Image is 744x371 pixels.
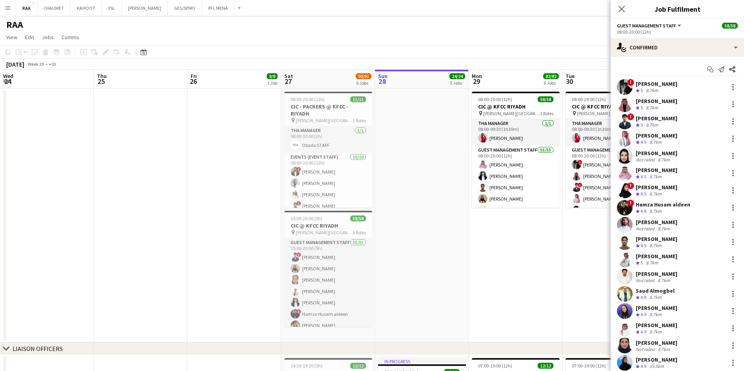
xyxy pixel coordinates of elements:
span: ! [297,252,301,257]
app-card-role: THA Manager1/108:00-09:30 (1h30m)[PERSON_NAME] [566,119,653,146]
h3: CIC - PACKERS @ KFCC - RIYADH [284,103,372,117]
div: +03 [49,61,56,67]
span: 4.9 [640,243,646,248]
button: PFL MENA [202,0,235,16]
span: 2 Roles [353,118,366,123]
span: Edit [25,34,34,41]
span: 30 [564,77,575,86]
div: Saud Almogbel [636,287,675,294]
div: 5 Jobs [450,80,465,86]
span: 07:00-19:00 (12h) [572,363,606,369]
div: [PERSON_NAME] [636,80,677,87]
div: [DATE] [6,60,24,68]
span: 08:00-20:00 (12h) [478,96,512,102]
h3: Job Fulfilment [611,4,744,14]
div: 6 Jobs [544,80,558,86]
div: [PERSON_NAME] [636,150,677,157]
div: 8.7km [648,139,663,146]
a: Edit [22,32,37,42]
div: Hamza Husam aldeen [636,201,690,208]
span: Week 39 [26,61,45,67]
span: 9/9 [267,73,278,79]
span: 14:30-19:30 (5h) [291,363,322,369]
div: 1 Job [267,80,277,86]
span: Jobs [42,34,54,41]
div: 8.7km [648,329,663,335]
button: GES/SPIRO [168,0,202,16]
span: [PERSON_NAME][GEOGRAPHIC_DATA] - [GEOGRAPHIC_DATA] [296,118,353,123]
span: Sun [378,72,387,80]
span: ! [297,167,301,172]
div: Not rated [636,277,656,283]
span: ! [578,183,582,187]
div: 8.7km [648,208,663,215]
span: 26 [189,77,197,86]
span: Fri [191,72,197,80]
span: 5 [640,87,643,93]
div: 15.5km [648,363,666,370]
div: [PERSON_NAME] [636,219,677,226]
div: Confirmed [611,38,744,57]
app-card-role: Events (Event Staff)10/1008:00-20:00 (12h)![PERSON_NAME][PERSON_NAME][PERSON_NAME]![PERSON_NAME] [284,153,372,284]
span: 08:00-20:00 (12h) [291,96,325,102]
app-job-card: 08:00-20:00 (12h)58/58CIC @ KFCC RIYADH [PERSON_NAME][GEOGRAPHIC_DATA]3 RolesTHA Manager1/108:00-... [472,92,560,208]
button: CHAUMET [37,0,71,16]
span: 28 [377,77,387,86]
span: 11/11 [350,96,366,102]
span: 3 Roles [353,230,366,235]
div: 08:00-20:00 (12h) [617,29,738,35]
div: [PERSON_NAME] [636,132,677,139]
div: 8.7km [644,122,660,128]
span: 4.9 [640,311,646,317]
div: 8.7km [644,87,660,94]
button: Guest Management Staff [617,23,682,29]
div: 8.7km [648,294,663,301]
div: [PERSON_NAME] [636,339,677,346]
span: Mon [472,72,482,80]
div: [PERSON_NAME] [636,322,677,329]
span: [PERSON_NAME][GEOGRAPHIC_DATA] [483,110,540,116]
span: 4.9 [640,363,646,369]
span: 58/58 [722,23,738,29]
app-card-role: THA Manager1/108:00-09:30 (1h30m)[PERSON_NAME] [472,119,560,146]
span: 58/58 [350,215,366,221]
div: 8.7km [648,243,663,249]
span: 5 [640,122,643,128]
span: ! [627,199,634,206]
div: 8.7km [648,191,663,197]
span: 82/82 [543,73,559,79]
span: 12/12 [350,363,366,369]
span: ! [297,309,301,314]
app-job-card: 08:00-20:00 (12h)58/58CIC @ KFCC RIYADH [PERSON_NAME][GEOGRAPHIC_DATA]3 RolesTHA Manager1/108:00-... [566,92,653,208]
span: 5 [640,105,643,110]
div: [PERSON_NAME] [636,166,677,174]
span: 4.9 [640,139,646,145]
div: [PERSON_NAME] [636,235,677,243]
div: [PERSON_NAME] [636,304,677,311]
span: 24 [2,77,13,86]
span: 25 [96,77,107,86]
span: 15:00-20:00 (5h) [291,215,322,221]
div: 8.7km [644,105,660,111]
span: [PERSON_NAME][GEOGRAPHIC_DATA] [577,110,634,116]
div: LIAISON OFFICERS [13,345,63,353]
div: 8.7km [656,346,671,352]
h3: CIC @ KFCC RIYADH [566,103,653,110]
div: 8.7km [656,226,671,232]
button: RAA [16,0,37,16]
div: [PERSON_NAME] [636,98,677,105]
span: ! [627,79,634,86]
div: [PERSON_NAME] [636,184,677,191]
div: 6 Jobs [356,80,371,86]
span: ! [578,160,582,165]
span: [PERSON_NAME][GEOGRAPHIC_DATA] [296,230,353,235]
a: View [3,32,20,42]
div: Not rated [636,157,656,163]
span: 27 [283,77,293,86]
span: 4.8 [640,294,646,300]
div: [PERSON_NAME] [636,253,677,260]
span: ! [627,113,634,120]
span: 08:00-20:00 (12h) [572,96,606,102]
div: 8.7km [648,174,663,180]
